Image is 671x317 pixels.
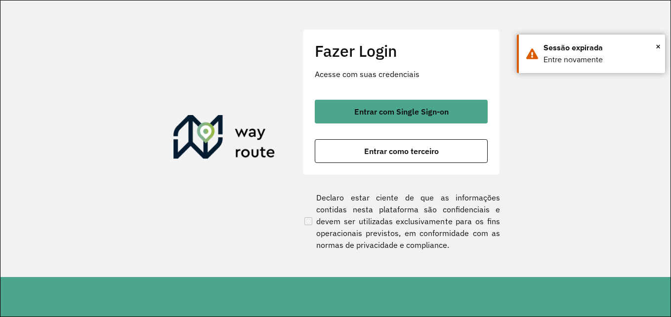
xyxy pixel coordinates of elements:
[302,192,500,251] label: Declaro estar ciente de que as informações contidas nesta plataforma são confidenciais e devem se...
[656,39,661,54] button: Close
[315,100,488,123] button: button
[315,139,488,163] button: button
[544,54,658,66] div: Entre novamente
[354,108,449,116] span: Entrar com Single Sign-on
[364,147,439,155] span: Entrar como terceiro
[544,42,658,54] div: Sessão expirada
[315,41,488,60] h2: Fazer Login
[656,39,661,54] span: ×
[315,68,488,80] p: Acesse com suas credenciais
[173,115,275,162] img: Roteirizador AmbevTech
